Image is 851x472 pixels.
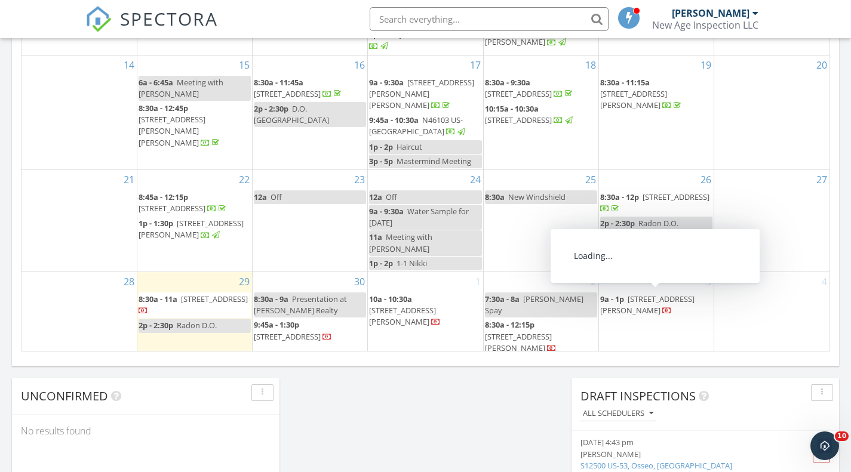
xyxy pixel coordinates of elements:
[21,272,137,357] td: Go to September 28, 2025
[369,77,474,110] span: [STREET_ADDRESS][PERSON_NAME][PERSON_NAME]
[485,88,552,99] span: [STREET_ADDRESS]
[254,88,321,99] span: [STREET_ADDRESS]
[254,103,329,125] span: D.O. [GEOGRAPHIC_DATA]
[485,294,583,316] span: [PERSON_NAME] Spay
[580,449,788,460] div: [PERSON_NAME]
[485,76,597,101] a: 8:30a - 9:30a [STREET_ADDRESS]
[369,192,382,202] span: 12a
[600,294,695,316] span: [STREET_ADDRESS][PERSON_NAME]
[600,292,712,318] a: 9a - 1p [STREET_ADDRESS][PERSON_NAME]
[254,76,366,101] a: 8:30a - 11:45a [STREET_ADDRESS]
[369,292,481,330] a: 10a - 10:30a [STREET_ADDRESS][PERSON_NAME]
[369,232,382,242] span: 11a
[369,294,441,327] a: 10a - 10:30a [STREET_ADDRESS][PERSON_NAME]
[369,305,436,327] span: [STREET_ADDRESS][PERSON_NAME]
[468,170,483,189] a: Go to September 24, 2025
[254,319,299,330] span: 9:45a - 1:30p
[814,170,830,189] a: Go to September 27, 2025
[580,406,656,422] button: All schedulers
[236,55,252,75] a: Go to September 15, 2025
[368,55,483,169] td: Go to September 17, 2025
[369,77,404,88] span: 9a - 9:30a
[137,55,252,169] td: Go to September 15, 2025
[638,218,678,229] span: Radon D.O.
[139,114,205,147] span: [STREET_ADDRESS][PERSON_NAME][PERSON_NAME]
[485,102,597,128] a: 10:15a - 10:30a [STREET_ADDRESS]
[485,115,552,125] span: [STREET_ADDRESS]
[485,103,539,114] span: 10:15a - 10:30a
[254,331,321,342] span: [STREET_ADDRESS]
[588,272,598,291] a: Go to October 2, 2025
[236,170,252,189] a: Go to September 22, 2025
[253,169,368,272] td: Go to September 23, 2025
[369,115,419,125] span: 9:45a - 10:30a
[835,431,849,441] span: 10
[177,320,217,331] span: Radon D.O.
[652,19,758,31] div: New Age Inspection LLC
[254,103,288,114] span: 2p - 2:30p
[580,460,732,471] a: S12500 US-53, Osseo, [GEOGRAPHIC_DATA]
[139,218,244,240] span: [STREET_ADDRESS][PERSON_NAME]
[139,292,251,318] a: 8:30a - 11a [STREET_ADDRESS]
[368,272,483,357] td: Go to October 1, 2025
[598,272,714,357] td: Go to October 3, 2025
[468,55,483,75] a: Go to September 17, 2025
[580,437,788,471] a: [DATE] 4:43 pm [PERSON_NAME] S12500 US-53, Osseo, [GEOGRAPHIC_DATA]
[483,55,598,169] td: Go to September 18, 2025
[139,217,251,242] a: 1p - 1:30p [STREET_ADDRESS][PERSON_NAME]
[598,55,714,169] td: Go to September 19, 2025
[121,272,137,291] a: Go to September 28, 2025
[139,192,228,214] a: 8:45a - 12:15p [STREET_ADDRESS]
[698,55,714,75] a: Go to September 19, 2025
[139,203,205,214] span: [STREET_ADDRESS]
[473,272,483,291] a: Go to October 1, 2025
[271,192,282,202] span: Off
[12,415,279,447] div: No results found
[121,55,137,75] a: Go to September 14, 2025
[600,192,709,214] a: 8:30a - 12p [STREET_ADDRESS]
[485,192,505,202] span: 8:30a
[600,76,712,113] a: 8:30a - 11:15a [STREET_ADDRESS][PERSON_NAME]
[485,77,530,88] span: 8:30a - 9:30a
[600,190,712,216] a: 8:30a - 12p [STREET_ADDRESS]
[139,101,251,150] a: 8:30a - 12:45p [STREET_ADDRESS][PERSON_NAME][PERSON_NAME]
[254,192,267,202] span: 12a
[369,115,467,137] a: 9:45a - 10:30a N46103 US-[GEOGRAPHIC_DATA]
[698,170,714,189] a: Go to September 26, 2025
[600,88,667,110] span: [STREET_ADDRESS][PERSON_NAME]
[137,272,252,357] td: Go to September 29, 2025
[369,27,481,53] a: 1p - 1:45p [STREET_ADDRESS]
[714,272,830,357] td: Go to October 4, 2025
[254,294,288,304] span: 8:30a - 9a
[397,156,471,166] span: Mastermind Meeting
[485,319,534,330] span: 8:30a - 12:15p
[397,141,422,152] span: Haircut
[121,170,137,189] a: Go to September 21, 2025
[485,318,597,356] a: 8:30a - 12:15p [STREET_ADDRESS][PERSON_NAME]
[139,192,188,202] span: 8:45a - 12:15p
[369,77,474,110] a: 9a - 9:30a [STREET_ADDRESS][PERSON_NAME][PERSON_NAME]
[254,294,347,316] span: Presentation at [PERSON_NAME] Realty
[21,169,137,272] td: Go to September 21, 2025
[254,77,303,88] span: 8:30a - 11:45a
[139,190,251,216] a: 8:45a - 12:15p [STREET_ADDRESS]
[236,272,252,291] a: Go to September 29, 2025
[643,192,709,202] span: [STREET_ADDRESS]
[485,103,574,125] a: 10:15a - 10:30a [STREET_ADDRESS]
[600,294,624,304] span: 9a - 1p
[598,169,714,272] td: Go to September 26, 2025
[181,294,248,304] span: [STREET_ADDRESS]
[352,170,367,189] a: Go to September 23, 2025
[368,169,483,272] td: Go to September 24, 2025
[508,192,566,202] span: New Windshield
[139,320,173,331] span: 2p - 2:30p
[583,170,598,189] a: Go to September 25, 2025
[397,258,427,269] span: 1-1 Nikki
[139,77,223,99] span: Meeting with [PERSON_NAME]
[352,55,367,75] a: Go to September 16, 2025
[369,113,481,139] a: 9:45a - 10:30a N46103 US-[GEOGRAPHIC_DATA]
[369,115,463,137] span: N46103 US-[GEOGRAPHIC_DATA]
[369,294,412,304] span: 10a - 10:30a
[369,258,393,269] span: 1p - 2p
[386,192,397,202] span: Off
